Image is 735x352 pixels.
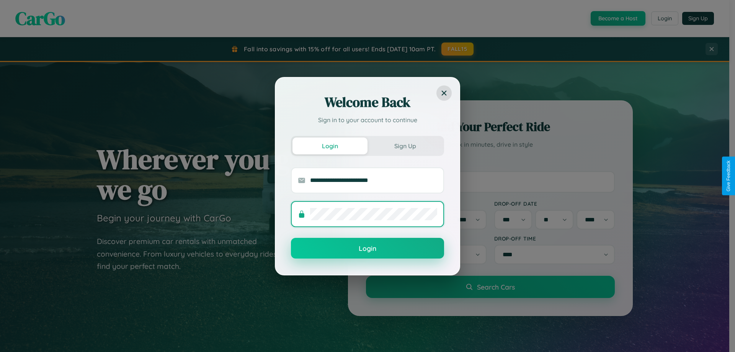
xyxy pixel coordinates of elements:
button: Sign Up [367,138,443,154]
div: Give Feedback [726,160,731,192]
p: Sign in to your account to continue [291,115,444,124]
h2: Welcome Back [291,93,444,111]
button: Login [291,238,444,259]
button: Login [292,138,367,154]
